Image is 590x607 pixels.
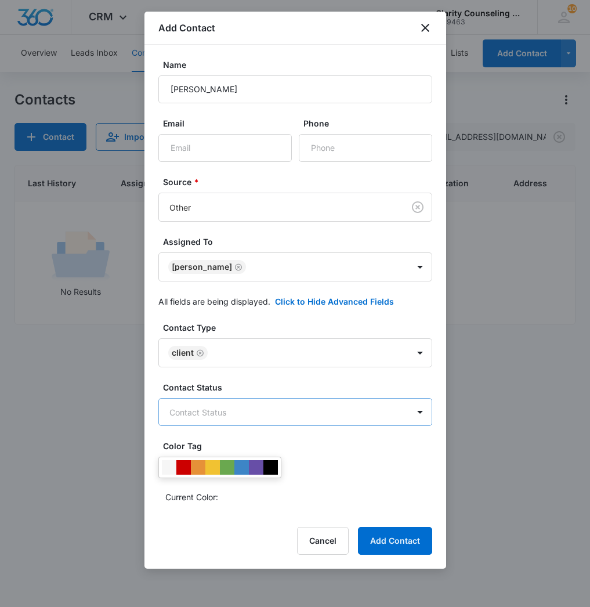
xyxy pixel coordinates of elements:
[158,21,215,35] h1: Add Contact
[163,176,437,188] label: Source
[358,527,432,555] button: Add Contact
[163,117,296,129] label: Email
[418,21,432,35] button: close
[234,460,249,475] div: #3d85c6
[163,321,437,334] label: Contact Type
[205,460,220,475] div: #f1c232
[408,198,427,216] button: Clear
[158,75,432,103] input: Name
[263,460,278,475] div: #000000
[163,236,437,248] label: Assigned To
[172,263,232,271] div: [PERSON_NAME]
[220,460,234,475] div: #6aa84f
[158,295,270,308] p: All fields are being displayed.
[163,381,437,393] label: Contact Status
[299,134,432,162] input: Phone
[303,117,437,129] label: Phone
[191,460,205,475] div: #e69138
[232,263,242,271] div: Remove Alyssa Martin
[165,491,218,503] p: Current Color:
[194,349,204,357] div: Remove Client
[297,527,349,555] button: Cancel
[163,440,437,452] label: Color Tag
[275,295,394,308] button: Click to Hide Advanced Fields
[249,460,263,475] div: #674ea7
[172,349,194,357] div: Client
[162,460,176,475] div: #F6F6F6
[158,134,292,162] input: Email
[163,59,437,71] label: Name
[176,460,191,475] div: #CC0000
